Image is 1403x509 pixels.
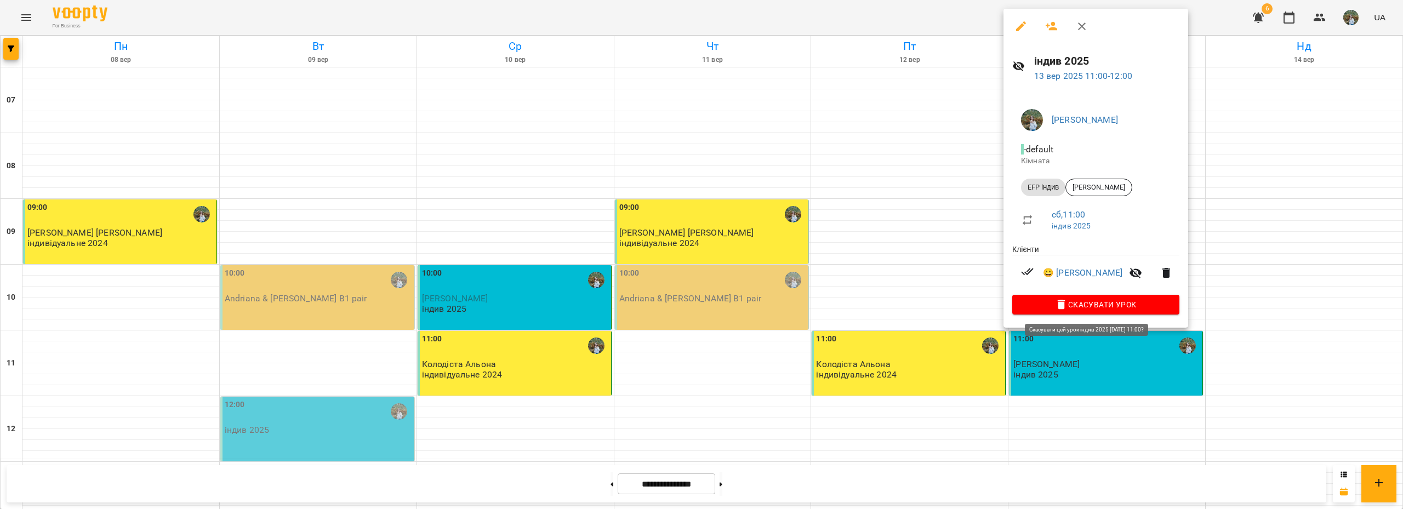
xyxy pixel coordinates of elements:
span: [PERSON_NAME] [1066,182,1132,192]
a: 😀 [PERSON_NAME] [1043,266,1122,279]
div: [PERSON_NAME] [1065,179,1132,196]
p: Кімната [1021,156,1171,167]
a: сб , 11:00 [1052,209,1085,220]
button: Скасувати Урок [1012,295,1179,314]
span: EFP індив [1021,182,1065,192]
svg: Візит сплачено [1021,265,1034,278]
img: 3d28a0deb67b6f5672087bb97ef72b32.jpg [1021,109,1043,131]
a: [PERSON_NAME] [1052,115,1118,125]
span: - default [1021,144,1056,155]
a: індив 2025 [1052,221,1091,230]
a: 13 вер 2025 11:00-12:00 [1034,71,1132,81]
h6: індив 2025 [1034,53,1179,70]
ul: Клієнти [1012,244,1179,295]
span: Скасувати Урок [1021,298,1171,311]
